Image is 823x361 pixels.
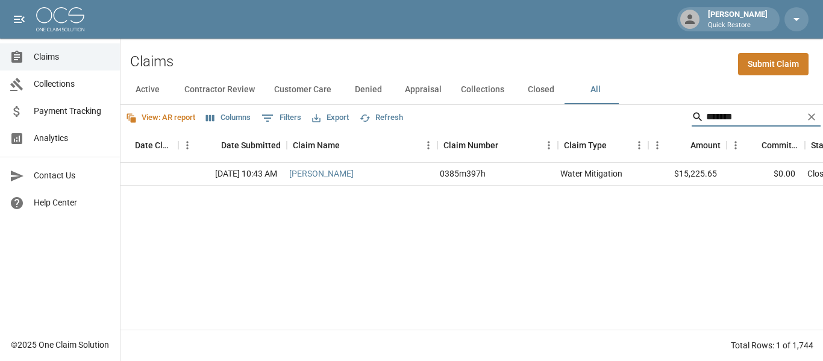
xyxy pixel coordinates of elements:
[690,128,721,162] div: Amount
[708,20,768,31] p: Quick Restore
[100,128,178,162] div: Date Claim Settled
[34,51,110,63] span: Claims
[34,132,110,145] span: Analytics
[514,75,568,104] button: Closed
[731,339,813,351] div: Total Rows: 1 of 1,744
[289,168,354,180] a: [PERSON_NAME]
[419,136,437,154] button: Menu
[540,136,558,154] button: Menu
[395,75,451,104] button: Appraisal
[727,136,745,154] button: Menu
[568,75,622,104] button: All
[178,128,287,162] div: Date Submitted
[221,128,281,162] div: Date Submitted
[723,163,801,186] div: $0.00
[443,128,498,162] div: Claim Number
[762,128,799,162] div: Committed Amount
[34,196,110,209] span: Help Center
[204,137,221,154] button: Sort
[498,137,515,154] button: Sort
[630,136,648,154] button: Menu
[264,75,341,104] button: Customer Care
[341,75,395,104] button: Denied
[745,137,762,154] button: Sort
[803,108,821,126] button: Clear
[357,108,406,127] button: Refresh
[645,163,723,186] div: $15,225.65
[648,128,727,162] div: Amount
[648,136,666,154] button: Menu
[738,53,809,75] a: Submit Claim
[130,53,174,71] h2: Claims
[309,108,352,127] button: Export
[203,108,254,127] button: Select columns
[703,8,772,30] div: [PERSON_NAME]
[440,168,486,180] div: 0385m397h
[178,136,196,154] button: Menu
[34,105,110,118] span: Payment Tracking
[34,169,110,182] span: Contact Us
[674,137,690,154] button: Sort
[560,168,622,180] div: Water Mitigation
[34,78,110,90] span: Collections
[451,75,514,104] button: Collections
[11,339,109,351] div: © 2025 One Claim Solution
[287,128,437,162] div: Claim Name
[558,128,648,162] div: Claim Type
[564,128,607,162] div: Claim Type
[175,163,283,186] div: [DATE] 10:43 AM
[293,128,340,162] div: Claim Name
[36,7,84,31] img: ocs-logo-white-transparent.png
[340,137,357,154] button: Sort
[7,7,31,31] button: open drawer
[607,137,624,154] button: Sort
[175,75,264,104] button: Contractor Review
[727,128,805,162] div: Committed Amount
[437,128,558,162] div: Claim Number
[692,107,821,129] div: Search
[123,108,198,127] button: View: AR report
[118,137,135,154] button: Sort
[120,75,175,104] button: Active
[135,128,172,162] div: Date Claim Settled
[258,108,304,128] button: Show filters
[120,75,823,104] div: dynamic tabs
